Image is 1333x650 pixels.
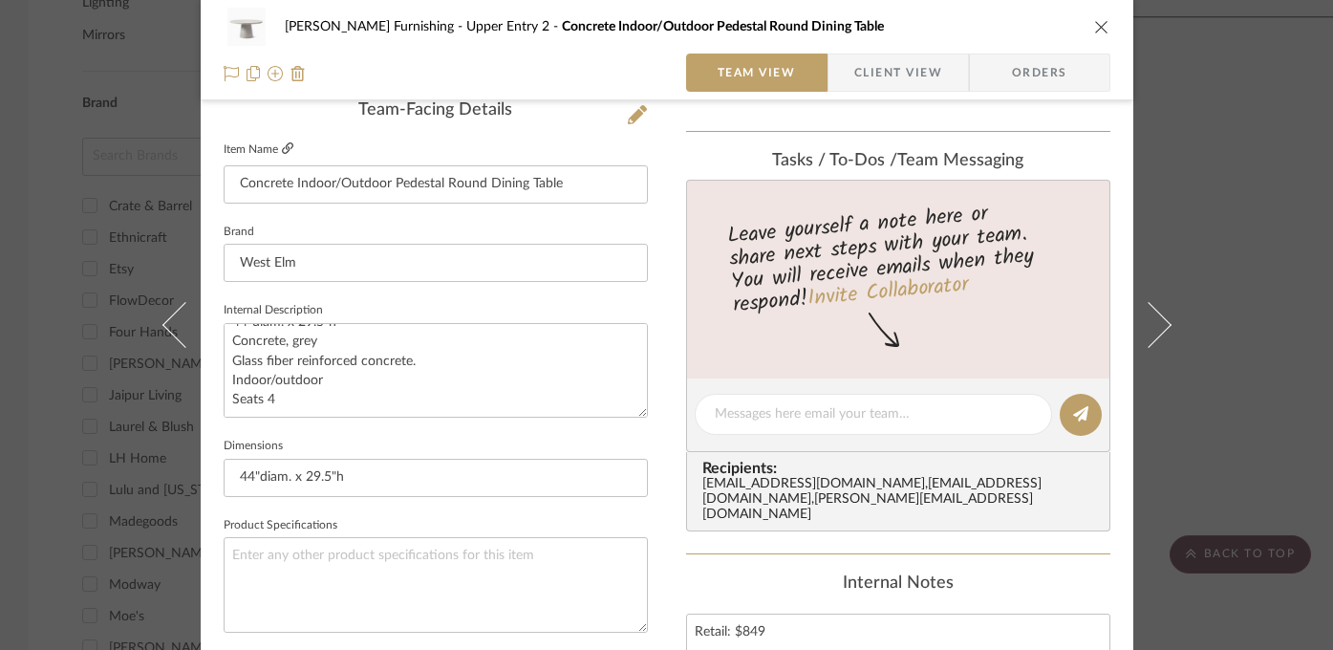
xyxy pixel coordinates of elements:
[686,151,1110,172] div: team Messaging
[683,193,1112,321] div: Leave yourself a note here or share next steps with your team. You will receive emails when they ...
[686,574,1110,595] div: Internal Notes
[285,20,466,33] span: [PERSON_NAME] Furnishing
[466,20,562,33] span: Upper Entry 2
[224,521,337,531] label: Product Specifications
[772,152,897,169] span: Tasks / To-Dos /
[224,165,648,204] input: Enter Item Name
[562,20,884,33] span: Concrete Indoor/Outdoor Pedestal Round Dining Table
[224,141,293,158] label: Item Name
[1093,18,1110,35] button: close
[702,460,1102,477] span: Recipients:
[224,442,283,451] label: Dimensions
[224,8,269,46] img: cd0c224b-6cb3-49c8-8def-15a8aefdc509_48x40.jpg
[224,100,648,121] div: Team-Facing Details
[224,227,254,237] label: Brand
[702,477,1102,523] div: [EMAIL_ADDRESS][DOMAIN_NAME] , [EMAIL_ADDRESS][DOMAIN_NAME] , [PERSON_NAME][EMAIL_ADDRESS][DOMAIN...
[991,54,1088,92] span: Orders
[290,66,306,81] img: Remove from project
[806,269,969,316] a: Invite Collaborator
[718,54,796,92] span: Team View
[224,459,648,497] input: Enter the dimensions of this item
[224,306,323,315] label: Internal Description
[224,244,648,282] input: Enter Brand
[854,54,942,92] span: Client View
